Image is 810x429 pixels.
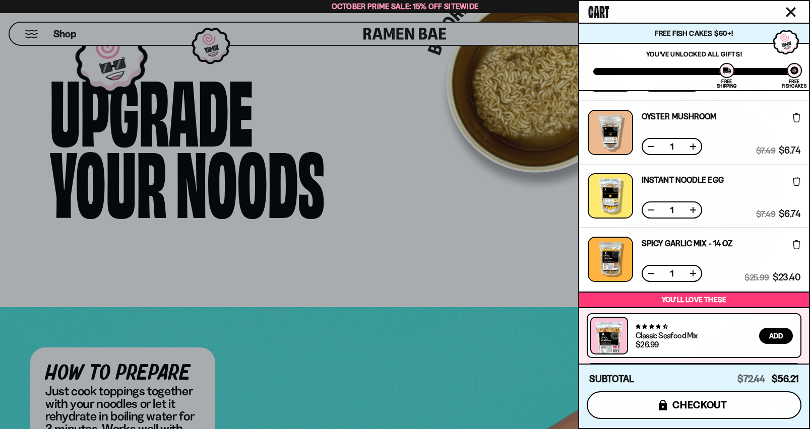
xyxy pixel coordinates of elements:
span: $6.74 [779,146,800,155]
span: October Prime Sale: 15% off Sitewide [332,2,479,11]
span: $25.99 [744,273,769,282]
div: Free Shipping [717,79,736,88]
span: checkout [672,399,727,410]
h4: Subtotal [589,374,634,384]
span: $7.49 [756,146,775,155]
button: checkout [587,391,801,419]
span: 1 [664,142,680,151]
p: You've unlocked all gifts! [593,50,795,58]
button: Add [759,328,793,344]
span: $56.21 [772,373,799,385]
span: $23.40 [773,273,800,282]
span: Free Fish Cakes $60+! [655,29,733,38]
button: Close cart [783,5,798,20]
a: Spicy Garlic Mix - 14 oz [642,239,732,247]
a: Oyster Mushroom [642,112,717,120]
a: Instant Noodle Egg [642,176,724,184]
div: $26.99 [636,340,658,348]
span: $6.74 [779,209,800,219]
span: $7.49 [756,209,775,219]
span: 1 [664,206,680,214]
p: You’ll love these [582,295,806,305]
div: Free Fishcakes [782,79,806,88]
span: 1 [664,269,680,277]
span: Cart [588,1,609,21]
a: Classic Seafood Mix [636,330,698,340]
span: 4.68 stars [636,323,667,330]
span: $72.44 [737,373,765,385]
span: Add [769,332,783,339]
